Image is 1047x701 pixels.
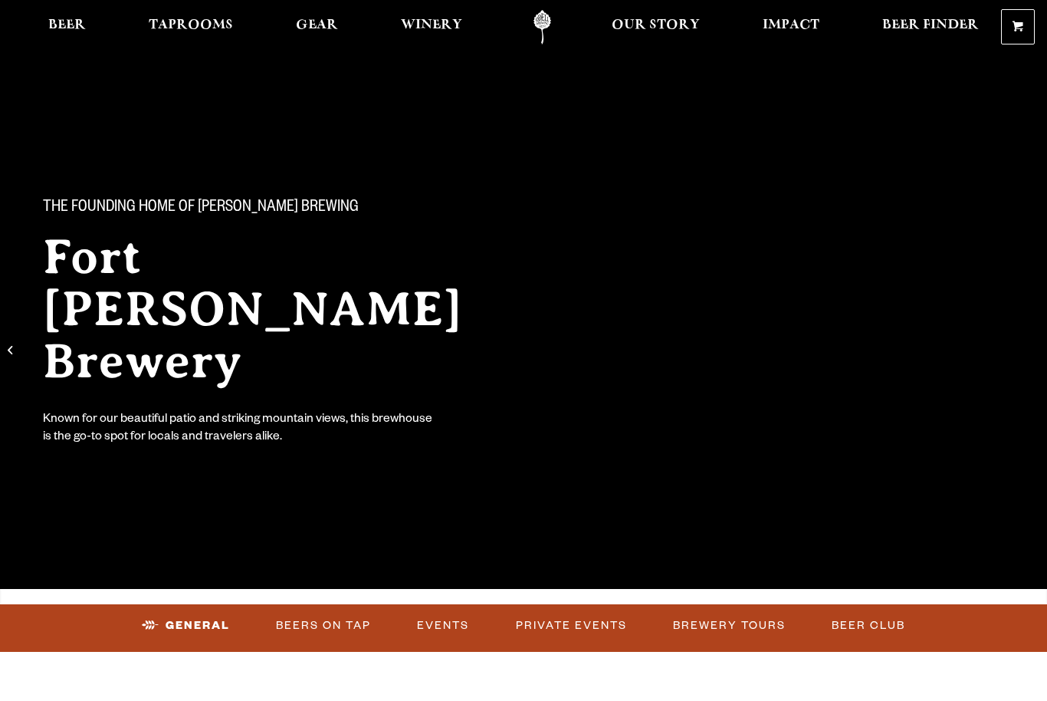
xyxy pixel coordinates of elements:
a: Taprooms [139,10,243,44]
a: Impact [753,10,829,44]
span: Taprooms [149,19,233,31]
a: Events [411,608,475,643]
span: Our Story [612,19,700,31]
a: Beer [38,10,96,44]
a: Beer Finder [872,10,989,44]
a: Odell Home [514,10,571,44]
a: Beer Club [825,608,911,643]
span: Winery [401,19,462,31]
a: Private Events [510,608,633,643]
a: Winery [391,10,472,44]
a: Our Story [602,10,710,44]
a: Gear [286,10,348,44]
span: Impact [763,19,819,31]
span: The Founding Home of [PERSON_NAME] Brewing [43,199,359,219]
h2: Fort [PERSON_NAME] Brewery [43,231,521,387]
span: Beer Finder [882,19,979,31]
a: General [136,608,236,643]
a: Beers on Tap [270,608,377,643]
div: Known for our beautiful patio and striking mountain views, this brewhouse is the go-to spot for l... [43,412,435,447]
span: Gear [296,19,338,31]
a: Brewery Tours [667,608,792,643]
span: Beer [48,19,86,31]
